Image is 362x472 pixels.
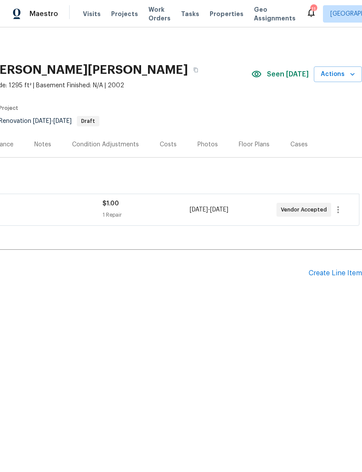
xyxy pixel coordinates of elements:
[181,11,199,17] span: Tasks
[30,10,58,18] span: Maestro
[314,66,362,83] button: Actions
[111,10,138,18] span: Projects
[83,10,101,18] span: Visits
[321,69,355,80] span: Actions
[281,205,330,214] span: Vendor Accepted
[148,5,171,23] span: Work Orders
[53,118,72,124] span: [DATE]
[160,140,177,149] div: Costs
[102,211,189,219] div: 1 Repair
[310,5,316,14] div: 11
[34,140,51,149] div: Notes
[188,62,204,78] button: Copy Address
[290,140,308,149] div: Cases
[309,269,362,277] div: Create Line Item
[267,70,309,79] span: Seen [DATE]
[197,140,218,149] div: Photos
[254,5,296,23] span: Geo Assignments
[33,118,51,124] span: [DATE]
[102,201,119,207] span: $1.00
[190,205,228,214] span: -
[210,10,244,18] span: Properties
[210,207,228,213] span: [DATE]
[190,207,208,213] span: [DATE]
[78,119,99,124] span: Draft
[239,140,270,149] div: Floor Plans
[33,118,72,124] span: -
[72,140,139,149] div: Condition Adjustments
